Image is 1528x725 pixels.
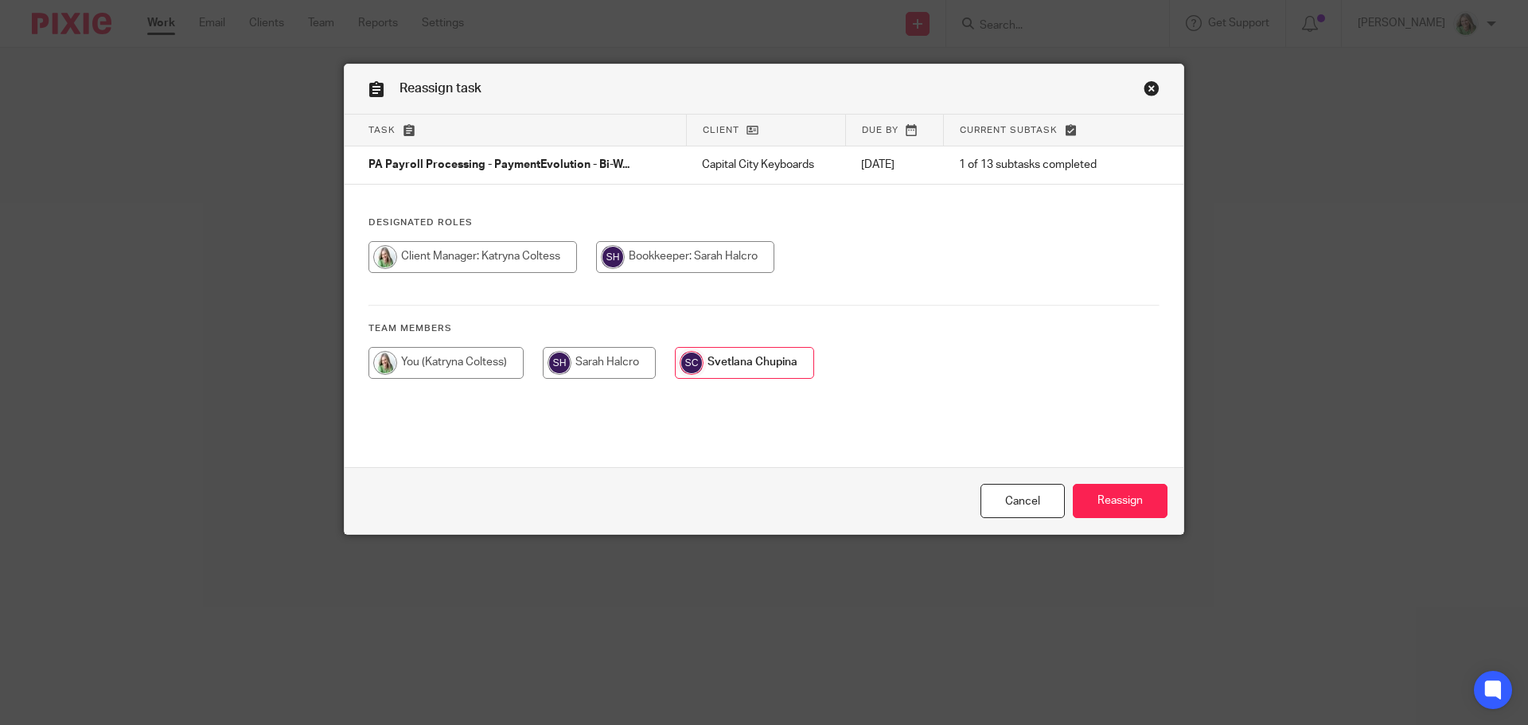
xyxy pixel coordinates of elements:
h4: Designated Roles [368,216,1160,229]
span: Due by [862,126,898,134]
span: Reassign task [400,82,481,95]
input: Reassign [1073,484,1167,518]
p: Capital City Keyboards [702,157,829,173]
span: Task [368,126,396,134]
td: 1 of 13 subtasks completed [943,146,1131,185]
a: Close this dialog window [1144,80,1160,102]
p: [DATE] [861,157,927,173]
h4: Team members [368,322,1160,335]
span: Current subtask [960,126,1058,134]
a: Close this dialog window [980,484,1065,518]
span: PA Payroll Processing - PaymentEvolution - Bi-W... [368,160,630,171]
span: Client [703,126,739,134]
